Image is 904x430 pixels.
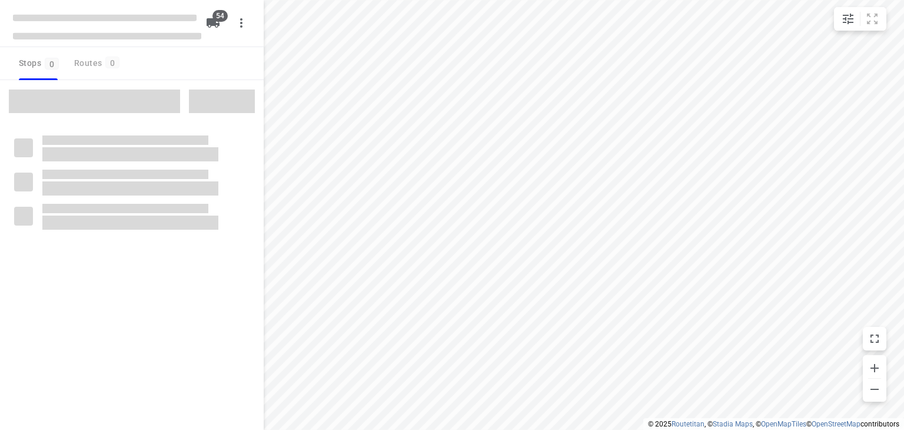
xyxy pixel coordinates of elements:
[834,7,886,31] div: small contained button group
[836,7,860,31] button: Map settings
[761,420,806,428] a: OpenMapTiles
[713,420,753,428] a: Stadia Maps
[648,420,899,428] li: © 2025 , © , © © contributors
[672,420,704,428] a: Routetitan
[812,420,860,428] a: OpenStreetMap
